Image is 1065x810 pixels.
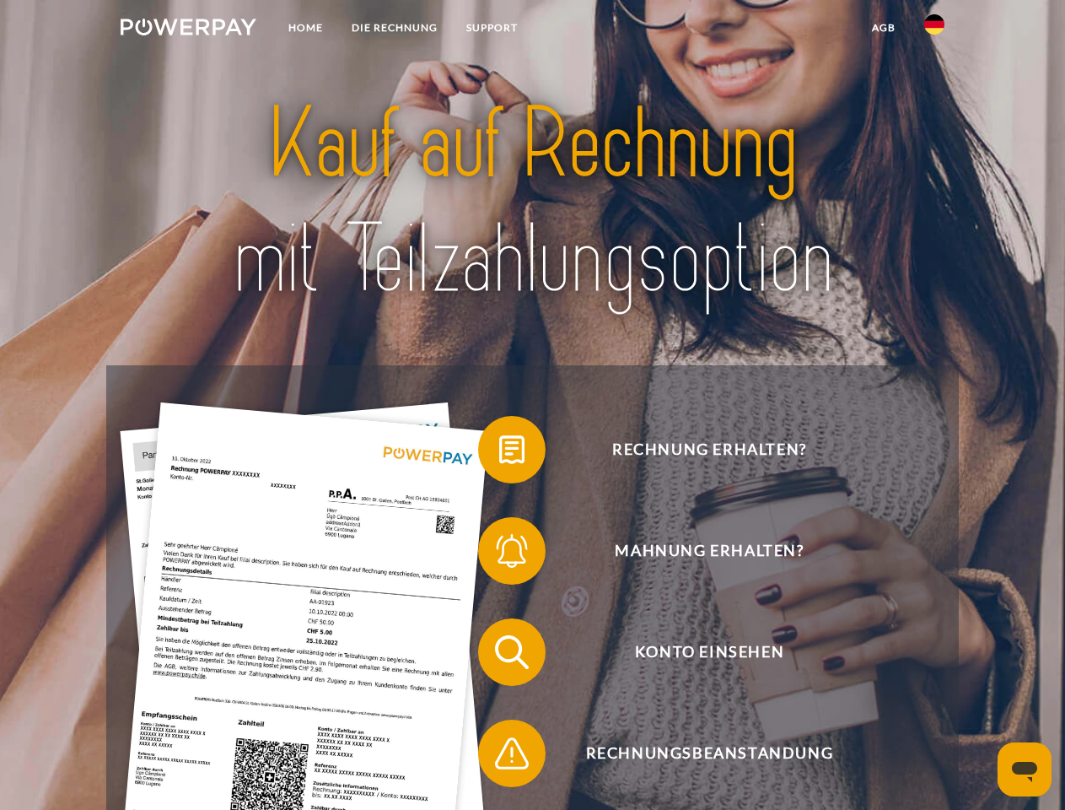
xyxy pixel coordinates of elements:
button: Konto einsehen [478,618,917,686]
img: logo-powerpay-white.svg [121,19,256,35]
span: Rechnung erhalten? [503,416,916,483]
img: de [924,14,944,35]
button: Rechnung erhalten? [478,416,917,483]
span: Mahnung erhalten? [503,517,916,585]
a: DIE RECHNUNG [337,13,452,43]
button: Mahnung erhalten? [478,517,917,585]
img: qb_bill.svg [491,429,533,471]
a: Home [274,13,337,43]
a: SUPPORT [452,13,532,43]
img: qb_search.svg [491,631,533,673]
button: Rechnungsbeanstandung [478,720,917,787]
span: Konto einsehen [503,618,916,686]
a: agb [858,13,910,43]
img: qb_warning.svg [491,732,533,775]
iframe: Schaltfläche zum Öffnen des Messaging-Fensters [998,742,1052,796]
span: Rechnungsbeanstandung [503,720,916,787]
img: qb_bell.svg [491,530,533,572]
img: title-powerpay_de.svg [161,81,904,323]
